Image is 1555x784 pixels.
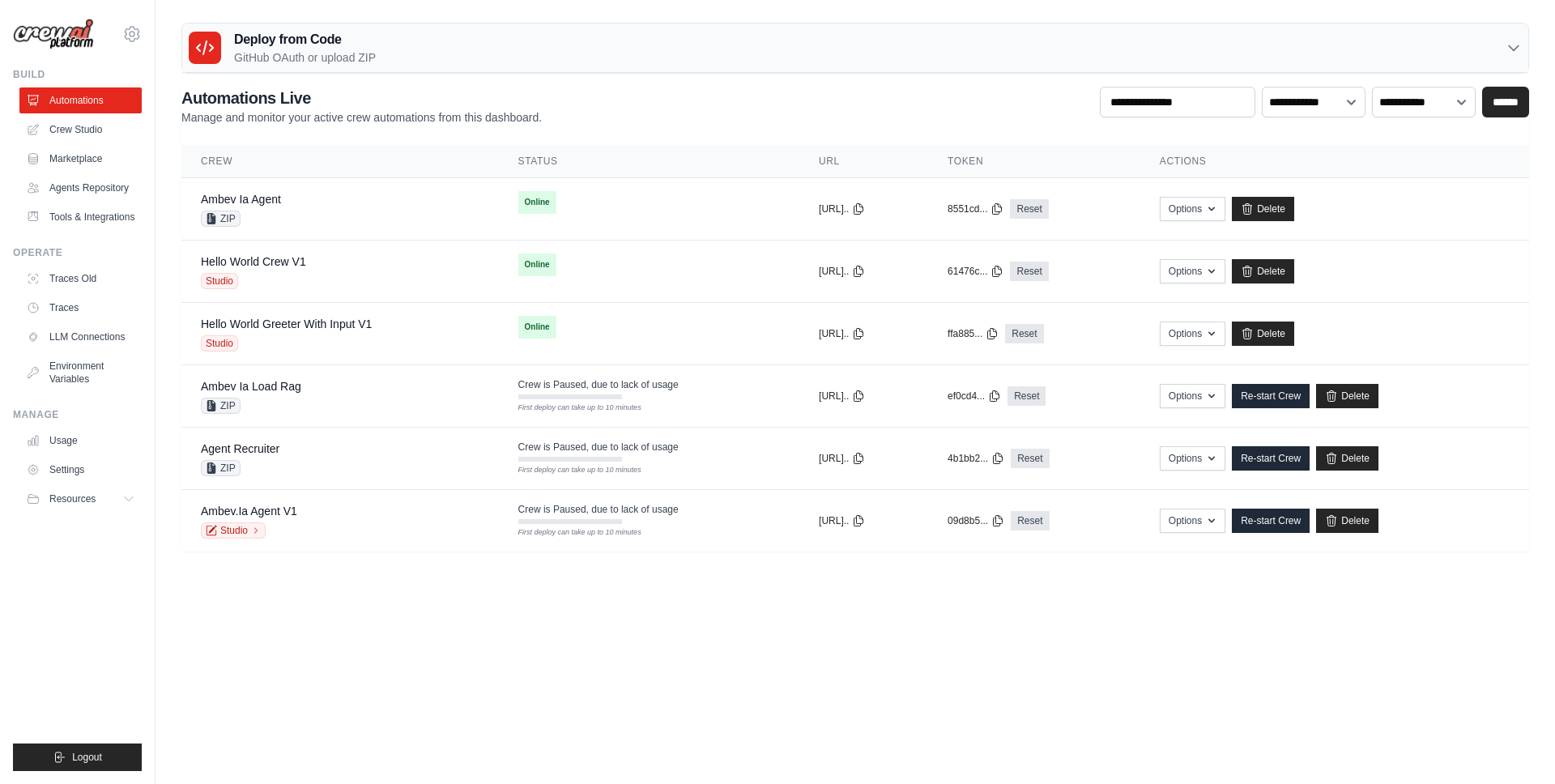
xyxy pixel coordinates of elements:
[19,146,142,172] a: Marketplace
[1160,446,1225,471] button: Options
[518,254,556,276] span: Online
[1316,446,1378,471] a: Delete
[201,193,281,206] a: Ambev Ia Agent
[499,145,800,178] th: Status
[19,295,142,321] a: Traces
[518,378,679,391] span: Crew is Paused, due to lack of usage
[948,202,1003,215] button: 8551cd...
[201,460,241,476] span: ZIP
[19,117,142,143] a: Crew Studio
[1316,384,1378,408] a: Delete
[13,19,94,50] img: Logo
[1160,197,1225,221] button: Options
[181,145,499,178] th: Crew
[1232,259,1294,283] a: Delete
[1010,199,1048,219] a: Reset
[201,442,279,455] a: Agent Recruiter
[1232,322,1294,346] a: Delete
[518,503,679,516] span: Crew is Paused, due to lack of usage
[201,211,241,227] span: ZIP
[518,527,622,539] div: First deploy can take up to 10 minutes
[948,514,1004,527] button: 09d8b5...
[518,316,556,339] span: Online
[13,408,142,421] div: Manage
[1232,384,1310,408] a: Re-start Crew
[1232,197,1294,221] a: Delete
[49,492,96,505] span: Resources
[1160,259,1225,283] button: Options
[13,246,142,259] div: Operate
[1316,509,1378,533] a: Delete
[72,751,102,764] span: Logout
[234,49,376,66] p: GitHub OAuth or upload ZIP
[1011,449,1049,468] a: Reset
[19,353,142,392] a: Environment Variables
[518,191,556,214] span: Online
[948,390,1001,403] button: ef0cd4...
[1011,511,1049,530] a: Reset
[518,465,622,476] div: First deploy can take up to 10 minutes
[928,145,1140,178] th: Token
[201,380,301,393] a: Ambev Ia Load Rag
[19,324,142,350] a: LLM Connections
[1140,145,1529,178] th: Actions
[201,255,306,268] a: Hello World Crew V1
[13,68,142,81] div: Build
[181,87,542,109] h2: Automations Live
[1160,322,1225,346] button: Options
[181,109,542,126] p: Manage and monitor your active crew automations from this dashboard.
[19,175,142,201] a: Agents Repository
[1232,446,1310,471] a: Re-start Crew
[201,522,266,539] a: Studio
[19,204,142,230] a: Tools & Integrations
[19,457,142,483] a: Settings
[201,335,238,352] span: Studio
[1160,384,1225,408] button: Options
[19,87,142,113] a: Automations
[1010,262,1048,281] a: Reset
[201,317,372,330] a: Hello World Greeter With Input V1
[518,403,622,414] div: First deploy can take up to 10 minutes
[948,327,999,340] button: ffa885...
[948,452,1004,465] button: 4b1bb2...
[518,441,679,454] span: Crew is Paused, due to lack of usage
[13,744,142,771] button: Logout
[948,265,1003,278] button: 61476c...
[1160,509,1225,533] button: Options
[1005,324,1043,343] a: Reset
[234,30,376,49] h3: Deploy from Code
[1232,509,1310,533] a: Re-start Crew
[19,486,142,512] button: Resources
[201,398,241,414] span: ZIP
[201,505,297,518] a: Ambev.Ia Agent V1
[19,428,142,454] a: Usage
[1008,386,1046,406] a: Reset
[799,145,928,178] th: URL
[19,266,142,292] a: Traces Old
[201,273,238,289] span: Studio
